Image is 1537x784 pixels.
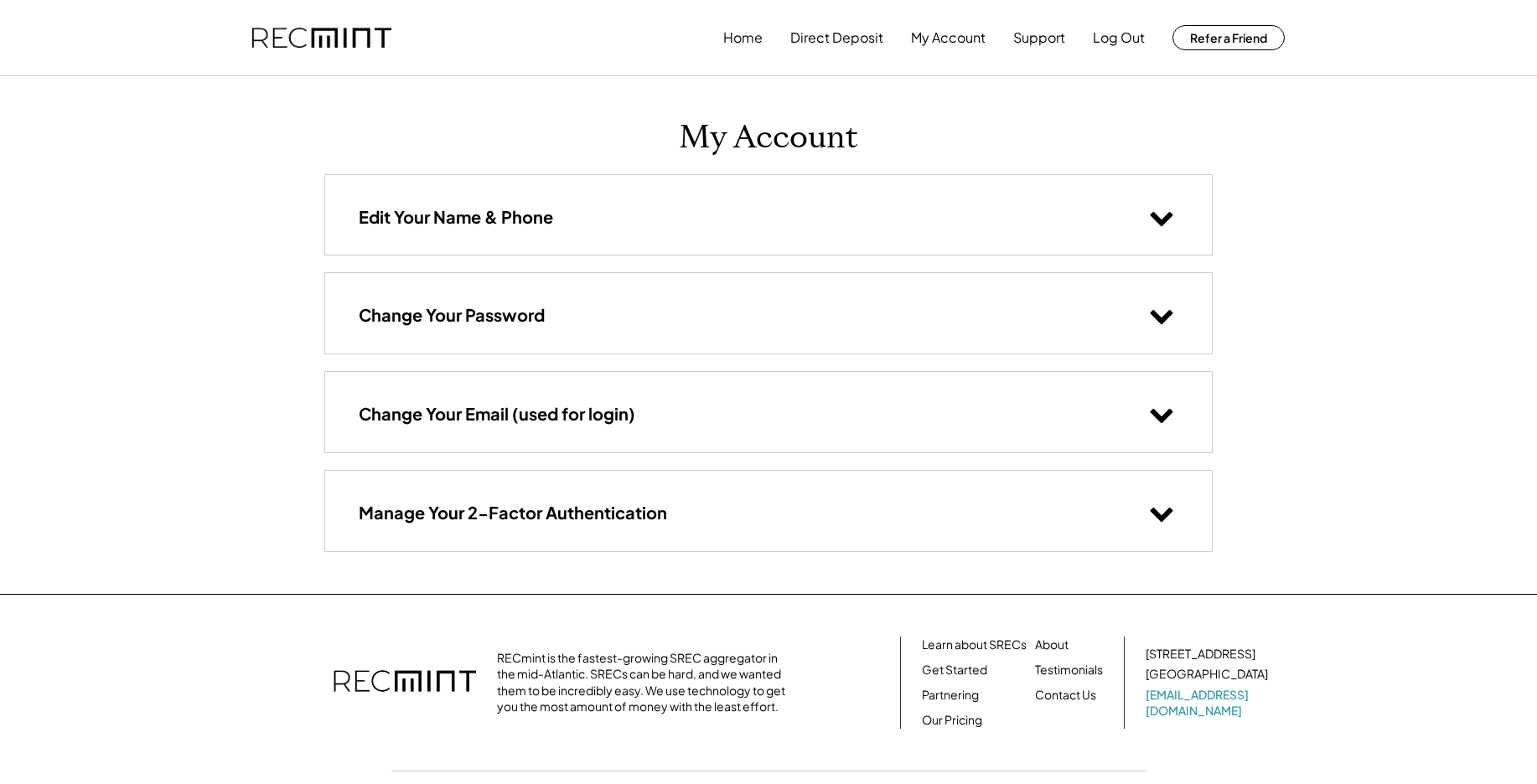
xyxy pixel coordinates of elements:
[1146,687,1271,720] a: [EMAIL_ADDRESS][DOMAIN_NAME]
[1035,662,1103,678] a: Testimonials
[1013,21,1065,54] button: Support
[1035,637,1069,653] a: About
[922,712,982,729] a: Our Pricing
[359,502,667,524] h3: Manage Your 2-Factor Authentication
[911,21,986,54] button: My Account
[1035,687,1096,704] a: Contact Us
[679,118,858,157] h1: My Account
[922,662,987,678] a: Get Started
[723,21,763,54] button: Home
[359,403,635,425] h3: Change Your Email (used for login)
[334,653,476,712] img: recmint-logotype%403x.png
[252,28,391,49] img: recmint-logotype%403x.png
[359,304,545,326] h3: Change Your Password
[922,637,1027,653] a: Learn about SRECs
[1172,25,1285,50] button: Refer a Friend
[497,650,794,715] div: RECmint is the fastest-growing SREC aggregator in the mid-Atlantic. SRECs can be hard, and we wan...
[790,21,883,54] button: Direct Deposit
[1146,666,1268,683] div: [GEOGRAPHIC_DATA]
[1146,646,1255,663] div: [STREET_ADDRESS]
[359,206,553,228] h3: Edit Your Name & Phone
[922,687,979,704] a: Partnering
[1093,21,1145,54] button: Log Out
